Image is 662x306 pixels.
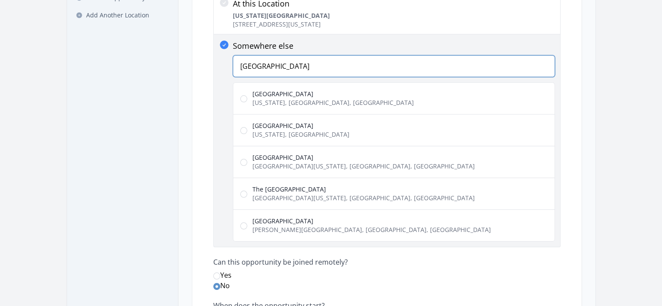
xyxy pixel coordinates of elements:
strong: [US_STATE][GEOGRAPHIC_DATA] [233,11,330,20]
input: Yes [213,272,220,279]
span: [PERSON_NAME][GEOGRAPHIC_DATA], [GEOGRAPHIC_DATA], [GEOGRAPHIC_DATA] [252,225,491,234]
label: Can this opportunity be joined remotely? [213,258,561,266]
span: [US_STATE], [GEOGRAPHIC_DATA], [GEOGRAPHIC_DATA] [252,98,414,107]
input: No [213,283,220,290]
span: [GEOGRAPHIC_DATA] [252,217,491,225]
span: [GEOGRAPHIC_DATA] [252,153,475,162]
input: [GEOGRAPHIC_DATA] [GEOGRAPHIC_DATA][US_STATE], [GEOGRAPHIC_DATA], [GEOGRAPHIC_DATA] [240,159,247,166]
span: [GEOGRAPHIC_DATA][US_STATE], [GEOGRAPHIC_DATA], [GEOGRAPHIC_DATA] [252,194,475,202]
span: [GEOGRAPHIC_DATA] [252,121,349,130]
a: Add Another Location [71,7,175,23]
p: [STREET_ADDRESS][US_STATE] [233,11,330,29]
input: [GEOGRAPHIC_DATA] [US_STATE], [GEOGRAPHIC_DATA], [GEOGRAPHIC_DATA] [240,95,247,102]
input: [GEOGRAPHIC_DATA] [US_STATE], [GEOGRAPHIC_DATA] [240,127,247,134]
input: Somewhere else [GEOGRAPHIC_DATA] [US_STATE], [GEOGRAPHIC_DATA], [GEOGRAPHIC_DATA] [GEOGRAPHIC_DAT... [233,55,555,77]
span: [GEOGRAPHIC_DATA][US_STATE], [GEOGRAPHIC_DATA], [GEOGRAPHIC_DATA] [252,162,475,171]
p: Somewhere else [233,40,555,52]
span: Add Another Location [86,11,149,20]
input: [GEOGRAPHIC_DATA] [PERSON_NAME][GEOGRAPHIC_DATA], [GEOGRAPHIC_DATA], [GEOGRAPHIC_DATA] [240,222,247,229]
input: The [GEOGRAPHIC_DATA] [GEOGRAPHIC_DATA][US_STATE], [GEOGRAPHIC_DATA], [GEOGRAPHIC_DATA] [240,191,247,198]
span: [GEOGRAPHIC_DATA] [252,90,414,98]
span: [US_STATE], [GEOGRAPHIC_DATA] [252,130,349,139]
label: Yes [213,270,561,280]
label: No [213,280,561,291]
span: The [GEOGRAPHIC_DATA] [252,185,475,194]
